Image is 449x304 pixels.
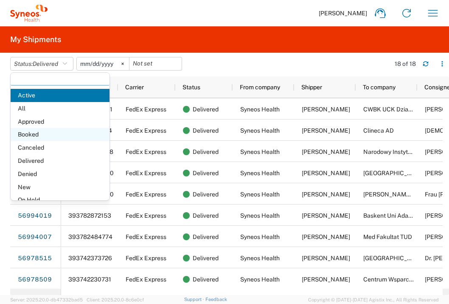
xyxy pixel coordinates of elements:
[68,276,111,283] span: 393742230731
[11,193,109,207] span: On Hold
[11,115,109,128] span: Approved
[17,230,52,244] a: 56994007
[301,84,322,91] span: Shipper
[193,99,219,120] span: Delivered
[11,89,109,102] span: Active
[193,269,219,290] span: Delivered
[77,57,129,70] input: Not set
[240,191,280,198] span: Syneos Health
[240,255,280,261] span: Syneos Health
[302,191,350,198] span: Pam Ark
[363,170,424,176] span: Semmelweis Egyetem
[129,57,182,70] input: Not set
[17,209,52,223] a: 56994019
[182,84,200,91] span: Status
[126,127,166,134] span: FedEx Express
[11,128,109,141] span: Booked
[126,106,166,113] span: FedEx Express
[193,162,219,184] span: Delivered
[11,154,109,168] span: Delivered
[302,170,350,176] span: Pam Ark
[302,276,350,283] span: Pam Ark
[10,34,61,45] h2: My Shipments
[193,141,219,162] span: Delivered
[68,233,112,240] span: 393782484774
[302,106,350,113] span: Pam Ark
[395,60,416,68] div: 18 of 18
[193,120,219,141] span: Delivered
[68,212,111,219] span: 393782872153
[240,212,280,219] span: Syneos Health
[240,170,280,176] span: Syneos Health
[193,205,219,226] span: Delivered
[126,276,166,283] span: FedEx Express
[126,255,166,261] span: FedEx Express
[308,296,439,304] span: Copyright © [DATE]-[DATE] Agistix Inc., All Rights Reserved
[125,84,144,91] span: Carrier
[240,84,280,91] span: From company
[302,233,350,240] span: Emma Hodge
[11,141,109,154] span: Canceled
[363,233,412,240] span: Med Fakultat TUD
[11,181,109,194] span: New
[240,148,280,155] span: Syneos Health
[126,191,166,198] span: FedEx Express
[68,255,112,261] span: 393742373726
[193,184,219,205] span: Delivered
[240,127,280,134] span: Syneos Health
[11,102,109,115] span: All
[302,255,350,261] span: Pam Ark
[10,297,83,302] span: Server: 2025.20.0-db47332bad5
[302,212,350,219] span: Emma Hodge
[240,106,280,113] span: Syneos Health
[193,226,219,247] span: Delivered
[126,212,166,219] span: FedEx Express
[319,9,367,17] span: [PERSON_NAME]
[363,84,396,91] span: To company
[363,255,424,261] span: Nunchen Klinik Bogenhausen
[126,170,166,176] span: FedEx Express
[87,297,144,302] span: Client: 2025.20.0-8c6e0cf
[33,60,58,67] span: Delivered
[193,247,219,269] span: Delivered
[17,252,52,265] a: 56978515
[302,127,350,134] span: Pam Ark
[184,297,205,302] a: Support
[205,297,227,302] a: Feedback
[302,148,350,155] span: Pam Ark
[17,273,52,287] a: 56978509
[126,148,166,155] span: FedEx Express
[240,276,280,283] span: Syneos Health
[11,168,109,181] span: Denied
[363,127,394,134] span: Clineca AD
[126,233,166,240] span: FedEx Express
[240,233,280,240] span: Syneos Health
[10,57,73,71] button: Status:Delivered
